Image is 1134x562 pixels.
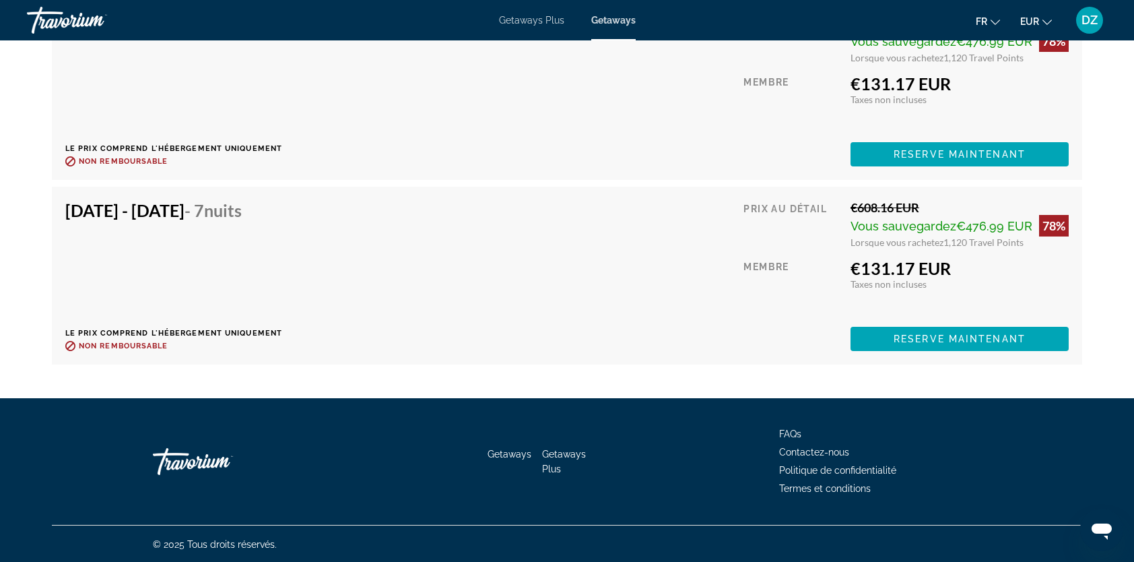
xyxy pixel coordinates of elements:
[79,342,168,350] span: Non remboursable
[976,11,1000,31] button: Change language
[956,34,1032,49] span: €476.99 EUR
[1020,16,1039,27] span: EUR
[153,539,277,550] span: © 2025 Tous droits réservés.
[1039,215,1069,237] div: 78%
[894,334,1026,344] span: Reserve maintenant
[1080,508,1123,551] iframe: Bouton de lancement de la fenêtre de messagerie
[27,3,162,38] a: Travorium
[1072,6,1107,34] button: User Menu
[1039,30,1069,52] div: 78%
[976,16,987,27] span: fr
[204,200,242,220] span: nuits
[65,329,282,338] p: Le prix comprend l'hébergement uniquement
[1081,13,1098,27] span: DZ
[743,200,840,248] div: Prix au détail
[779,465,896,476] a: Politique de confidentialité
[743,258,840,317] div: Membre
[850,94,927,105] span: Taxes non incluses
[743,73,840,132] div: Membre
[850,200,1069,215] div: €608.16 EUR
[943,52,1024,63] span: 1,120 Travel Points
[1020,11,1052,31] button: Change currency
[79,157,168,166] span: Non remboursable
[850,34,956,49] span: Vous sauvegardez
[65,200,272,220] h4: [DATE] - [DATE]
[185,200,242,220] span: - 7
[850,237,943,248] span: Lorsque vous rachetez
[779,483,871,494] a: Termes et conditions
[591,15,636,26] a: Getaways
[850,219,956,233] span: Vous sauvegardez
[943,237,1024,248] span: 1,120 Travel Points
[850,73,1069,94] div: €131.17 EUR
[850,142,1069,166] button: Reserve maintenant
[850,52,943,63] span: Lorsque vous rachetez
[779,447,849,458] a: Contactez-nous
[65,144,282,153] p: Le prix comprend l'hébergement uniquement
[850,258,1069,278] div: €131.17 EUR
[153,441,288,482] a: Travorium
[850,327,1069,351] button: Reserve maintenant
[850,278,927,290] span: Taxes non incluses
[956,219,1032,233] span: €476.99 EUR
[894,149,1026,160] span: Reserve maintenant
[488,449,531,460] a: Getaways
[542,449,586,474] a: Getaways Plus
[499,15,564,26] a: Getaways Plus
[779,429,801,439] a: FAQs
